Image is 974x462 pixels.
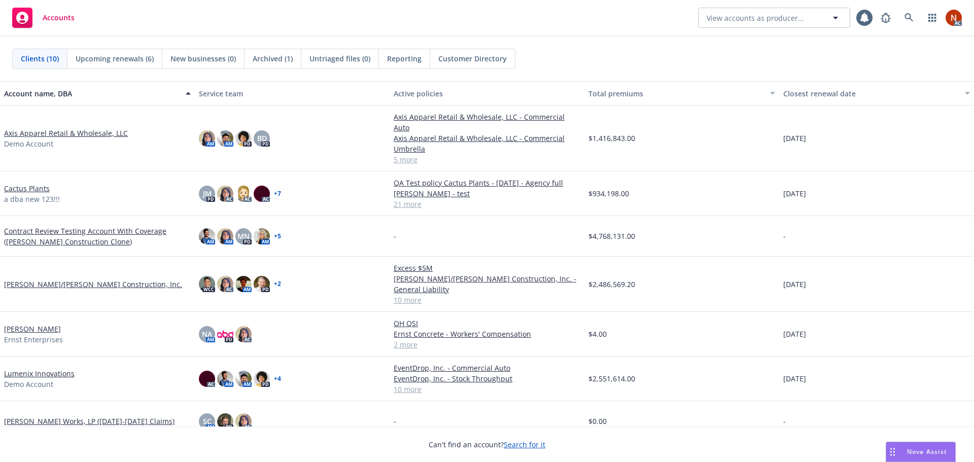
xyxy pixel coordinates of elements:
[394,188,580,199] a: [PERSON_NAME] - test
[588,416,607,427] span: $0.00
[4,128,128,138] a: Axis Apparel Retail & Wholesale, LLC
[235,371,252,387] img: photo
[783,279,806,290] span: [DATE]
[946,10,962,26] img: photo
[504,440,545,449] a: Search for it
[886,442,956,462] button: Nova Assist
[394,416,396,427] span: -
[698,8,850,28] button: View accounts as producer...
[783,133,806,144] span: [DATE]
[588,88,764,99] div: Total premiums
[783,416,786,427] span: -
[588,329,607,339] span: $4.00
[4,368,75,379] a: Lumenix Innovations
[4,416,175,427] a: [PERSON_NAME] Works, LP ([DATE]-[DATE] Claims)
[922,8,943,28] a: Switch app
[588,279,635,290] span: $2,486,569.20
[394,88,580,99] div: Active policies
[394,133,580,154] a: Axis Apparel Retail & Wholesale, LLC - Commercial Umbrella
[394,318,580,329] a: OH QSI
[217,186,233,202] img: photo
[217,276,233,292] img: photo
[588,231,635,241] span: $4,768,131.00
[217,413,233,430] img: photo
[394,263,580,273] a: Excess $5M
[394,384,580,395] a: 10 more
[907,447,947,456] span: Nova Assist
[254,186,270,202] img: photo
[4,183,50,194] a: Cactus Plants
[584,81,779,105] button: Total premiums
[235,186,252,202] img: photo
[21,53,59,64] span: Clients (10)
[8,4,79,32] a: Accounts
[203,188,212,199] span: JM
[199,88,386,99] div: Service team
[783,188,806,199] span: [DATE]
[4,279,182,290] a: [PERSON_NAME]/[PERSON_NAME] Construction, Inc.
[394,373,580,384] a: EventDrop, Inc. - Stock Throughput
[886,442,899,461] div: Drag to move
[876,8,896,28] a: Report a Bug
[217,326,233,342] img: photo
[199,228,215,244] img: photo
[199,276,215,292] img: photo
[309,53,370,64] span: Untriaged files (0)
[274,281,281,287] a: + 2
[235,130,252,147] img: photo
[235,413,252,430] img: photo
[217,228,233,244] img: photo
[257,133,267,144] span: BD
[4,226,191,247] a: Contract Review Testing Account With Coverage ([PERSON_NAME] Construction Clone)
[254,276,270,292] img: photo
[387,53,422,64] span: Reporting
[199,371,215,387] img: photo
[195,81,390,105] button: Service team
[43,14,75,22] span: Accounts
[438,53,507,64] span: Customer Directory
[254,228,270,244] img: photo
[783,373,806,384] span: [DATE]
[779,81,974,105] button: Closest renewal date
[394,363,580,373] a: EventDrop, Inc. - Commercial Auto
[237,231,250,241] span: MN
[394,199,580,209] a: 21 more
[588,373,635,384] span: $2,551,614.00
[394,273,580,295] a: [PERSON_NAME]/[PERSON_NAME] Construction, Inc. - General Liability
[394,112,580,133] a: Axis Apparel Retail & Wholesale, LLC - Commercial Auto
[707,13,804,23] span: View accounts as producer...
[4,194,60,204] span: a dba new 123!!!
[4,379,53,389] span: Demo Account
[4,334,63,345] span: Ernst Enterprises
[394,177,580,188] a: QA Test policy Cactus Plants - [DATE] - Agency full
[394,329,580,339] a: Ernst Concrete - Workers' Compensation
[217,130,233,147] img: photo
[899,8,919,28] a: Search
[76,53,154,64] span: Upcoming renewals (6)
[4,138,53,149] span: Demo Account
[394,295,580,305] a: 10 more
[253,53,293,64] span: Archived (1)
[429,439,545,450] span: Can't find an account?
[394,154,580,165] a: 5 more
[783,88,959,99] div: Closest renewal date
[588,188,629,199] span: $934,198.00
[235,276,252,292] img: photo
[394,231,396,241] span: -
[394,339,580,350] a: 2 more
[274,233,281,239] a: + 5
[783,231,786,241] span: -
[217,371,233,387] img: photo
[4,88,180,99] div: Account name, DBA
[199,130,215,147] img: photo
[235,326,252,342] img: photo
[588,133,635,144] span: $1,416,843.00
[390,81,584,105] button: Active policies
[203,416,212,427] span: SC
[202,329,212,339] span: NA
[274,376,281,382] a: + 4
[783,329,806,339] span: [DATE]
